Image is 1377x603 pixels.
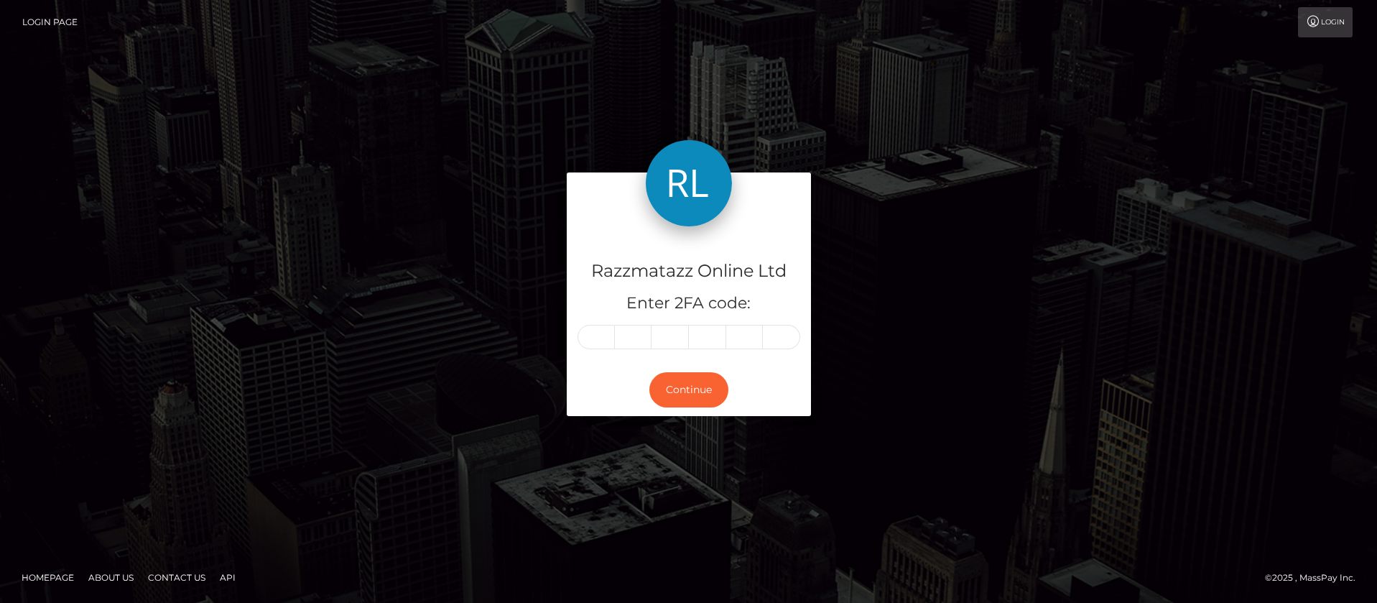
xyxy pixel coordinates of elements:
img: Razzmatazz Online Ltd [646,140,732,226]
a: API [214,566,241,589]
h5: Enter 2FA code: [578,293,800,315]
a: Homepage [16,566,80,589]
button: Continue [649,372,728,408]
a: Login Page [22,7,78,37]
a: Login [1298,7,1353,37]
a: Contact Us [142,566,211,589]
a: About Us [83,566,139,589]
h4: Razzmatazz Online Ltd [578,259,800,284]
div: © 2025 , MassPay Inc. [1265,570,1366,586]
